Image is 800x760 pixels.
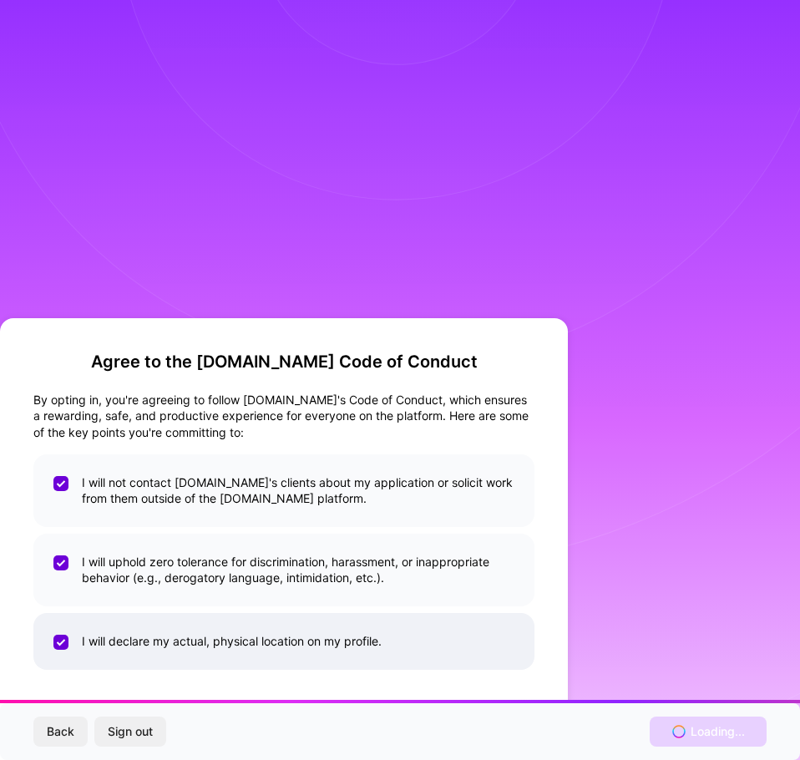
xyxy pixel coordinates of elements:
span: Back [47,723,74,740]
div: By opting in, you're agreeing to follow [DOMAIN_NAME]'s Code of Conduct, which ensures a rewardin... [33,392,534,441]
li: I will declare my actual, physical location on my profile. [33,613,534,670]
li: I will not contact [DOMAIN_NAME]'s clients about my application or solicit work from them outside... [33,454,534,527]
span: Sign out [108,723,153,740]
button: Back [33,717,88,747]
li: I will uphold zero tolerance for discrimination, harassment, or inappropriate behavior (e.g., der... [33,534,534,606]
button: Sign out [94,717,166,747]
h2: Agree to the [DOMAIN_NAME] Code of Conduct [33,352,534,372]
